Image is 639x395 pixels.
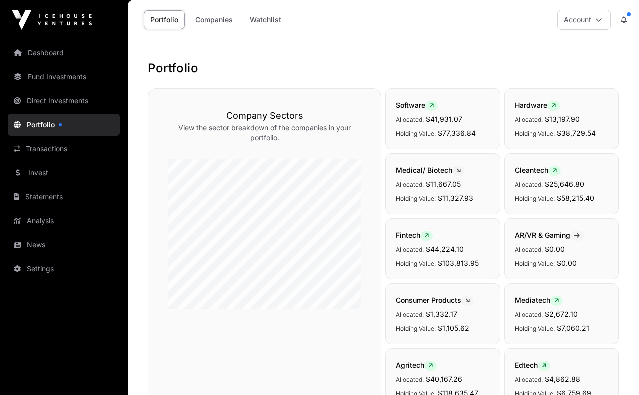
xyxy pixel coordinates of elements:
img: Icehouse Ventures Logo [12,10,92,30]
a: Statements [8,186,120,208]
a: Portfolio [144,10,185,29]
span: Software [396,101,438,109]
span: $11,667.05 [426,180,461,188]
span: $1,105.62 [438,324,469,332]
span: Holding Value: [396,130,436,137]
span: $0.00 [557,259,577,267]
span: $38,729.54 [557,129,596,137]
a: Fund Investments [8,66,120,88]
span: Holding Value: [515,195,555,202]
span: $58,215.40 [557,194,594,202]
span: $1,332.17 [426,310,457,318]
a: Dashboard [8,42,120,64]
span: Edtech [515,361,550,369]
a: Portfolio [8,114,120,136]
span: Medical/ Biotech [396,166,465,174]
h1: Portfolio [148,60,619,76]
span: Holding Value: [396,325,436,332]
a: Invest [8,162,120,184]
a: Watchlist [243,10,288,29]
a: Direct Investments [8,90,120,112]
span: $41,931.07 [426,115,462,123]
span: Hardware [515,101,560,109]
span: $7,060.21 [557,324,589,332]
span: Consumer Products [396,296,474,304]
span: $77,336.84 [438,129,476,137]
span: Holding Value: [515,325,555,332]
span: Allocated: [515,116,543,123]
span: Mediatech [515,296,563,304]
span: Allocated: [396,376,424,383]
a: Companies [189,10,239,29]
span: Allocated: [515,311,543,318]
span: Holding Value: [515,260,555,267]
span: Allocated: [396,311,424,318]
a: Analysis [8,210,120,232]
span: Allocated: [515,246,543,253]
h3: Company Sectors [168,109,361,123]
span: Agritech [396,361,437,369]
span: Holding Value: [396,195,436,202]
span: $11,327.93 [438,194,473,202]
span: $2,672.10 [545,310,578,318]
span: Allocated: [396,116,424,123]
span: $103,813.95 [438,259,479,267]
span: Allocated: [515,181,543,188]
span: AR/VR & Gaming [515,231,584,239]
iframe: Chat Widget [589,347,639,395]
a: Settings [8,258,120,280]
span: Cleantech [515,166,561,174]
span: Allocated: [515,376,543,383]
p: View the sector breakdown of the companies in your portfolio. [168,123,361,143]
span: $44,224.10 [426,245,464,253]
button: Account [557,10,611,30]
span: Holding Value: [396,260,436,267]
span: Holding Value: [515,130,555,137]
span: $40,167.26 [426,375,462,383]
span: $13,197.90 [545,115,580,123]
span: Fintech [396,231,433,239]
span: Allocated: [396,246,424,253]
span: $25,646.80 [545,180,584,188]
span: Allocated: [396,181,424,188]
a: News [8,234,120,256]
a: Transactions [8,138,120,160]
span: $4,862.88 [545,375,580,383]
span: $0.00 [545,245,565,253]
